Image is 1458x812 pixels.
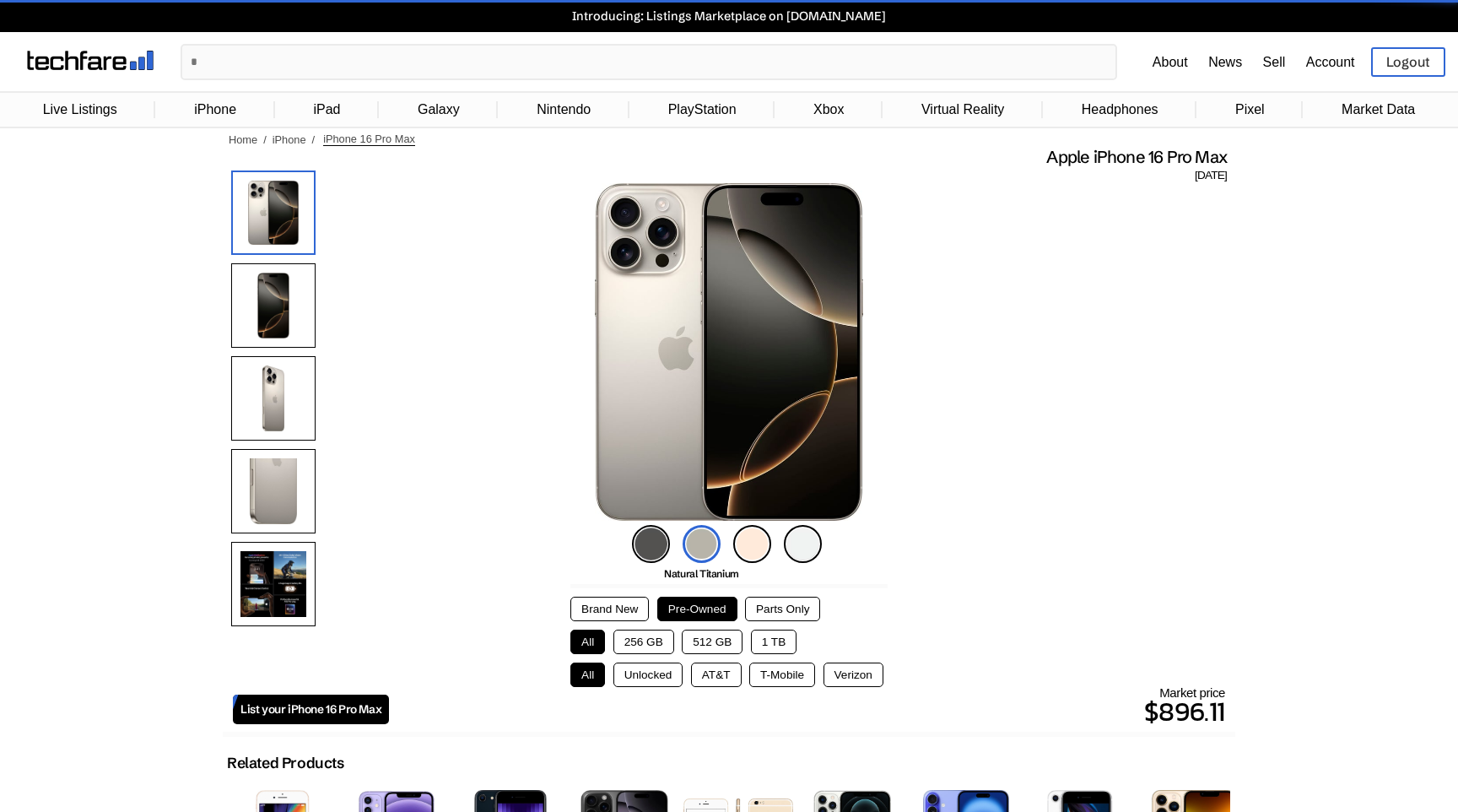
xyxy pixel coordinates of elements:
span: / [312,133,316,146]
button: T-Mobile [749,663,815,687]
div: Market price [389,685,1225,732]
a: Nintendo [528,94,599,126]
span: List your iPhone 16 Pro Max [240,702,381,717]
a: Xbox [805,94,852,126]
a: Headphones [1073,94,1167,126]
img: Front [231,263,316,348]
img: iPhone 16 Pro Max [231,171,316,255]
span: Natural Titanium [664,567,739,580]
a: iPhone [186,94,245,126]
img: techfare logo [27,51,154,70]
button: Pre-Owned [657,597,737,621]
button: Parts Only [745,597,820,621]
button: Unlocked [613,663,683,687]
a: Introducing: Listings Marketplace on [DOMAIN_NAME] [8,8,1450,24]
button: AT&T [691,663,742,687]
a: News [1208,55,1242,69]
span: Apple iPhone 16 Pro Max [1046,146,1227,168]
img: natural-titanium-icon [683,525,721,563]
a: iPhone [273,133,306,146]
button: 512 GB [682,630,742,654]
a: Live Listings [35,94,126,126]
h2: Related Products [227,754,344,772]
button: Verizon [823,663,883,687]
button: 1 TB [751,630,796,654]
button: All [570,663,605,687]
span: / [263,133,267,146]
p: $896.11 [389,691,1225,732]
button: 256 GB [613,630,674,654]
img: desert-titanium-icon [733,525,771,563]
a: Pixel [1227,94,1273,126]
a: iPad [305,94,348,126]
a: Sell [1263,55,1286,69]
a: PlayStation [660,94,745,126]
img: iPhone 16 Pro Max [595,183,863,521]
a: Logout [1371,47,1445,77]
button: Brand New [570,597,649,621]
button: All [570,630,605,654]
a: List your iPhone 16 Pro Max [233,695,389,724]
a: About [1153,55,1188,69]
a: Home [229,133,257,146]
span: [DATE] [1195,168,1227,183]
img: black-titanium-icon [632,525,670,563]
img: white-titanium-icon [784,525,822,563]
span: iPhone 16 Pro Max [323,133,415,146]
img: Rear [231,356,316,441]
img: Features [231,542,316,626]
img: Camera [231,449,316,533]
a: Galaxy [409,94,468,126]
a: Virtual Reality [913,94,1012,126]
a: Account [1306,55,1355,69]
a: Market Data [1333,94,1423,126]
